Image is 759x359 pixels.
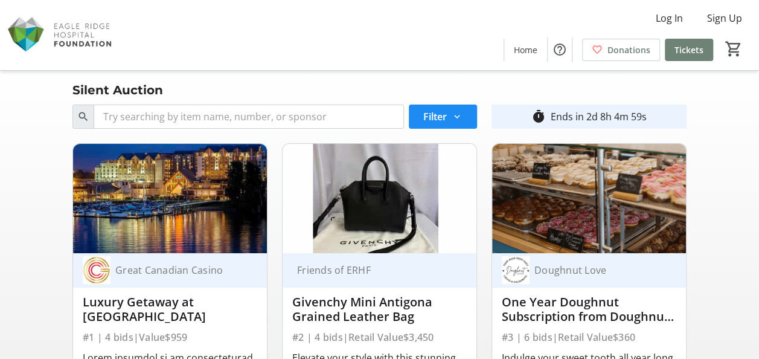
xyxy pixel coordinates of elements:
div: Silent Auction [65,80,170,100]
div: #2 | 4 bids | Retail Value $3,450 [292,329,467,346]
span: Sign Up [707,11,742,25]
img: Great Canadian Casino [83,256,110,284]
span: Filter [423,109,447,124]
span: Donations [607,44,650,56]
div: #3 | 6 bids | Retail Value $360 [502,329,676,346]
img: Givenchy Mini Antigona Grained Leather Bag [283,144,476,253]
span: Log In [656,11,683,25]
span: Tickets [674,44,703,56]
div: Great Canadian Casino [110,264,243,276]
a: Home [504,39,547,61]
mat-icon: timer_outline [531,109,546,124]
img: Eagle Ridge Hospital Foundation's Logo [7,5,115,65]
span: Home [514,44,537,56]
button: Sign Up [697,8,752,28]
div: Ends in 2d 8h 4m 59s [551,109,647,124]
a: Tickets [665,39,713,61]
div: Doughnut Love [530,264,662,276]
div: Friends of ERHF [292,264,452,276]
div: One Year Doughnut Subscription from Doughnut Love [502,295,676,324]
button: Cart [723,38,745,60]
button: Log In [646,8,693,28]
button: Filter [409,105,477,129]
button: Help [548,37,572,62]
img: Doughnut Love [502,256,530,284]
div: #1 | 4 bids | Value $959 [83,329,257,346]
div: Givenchy Mini Antigona Grained Leather Bag [292,295,467,324]
input: Try searching by item name, number, or sponsor [94,105,404,129]
img: One Year Doughnut Subscription from Doughnut Love [492,144,686,253]
a: Donations [582,39,660,61]
div: Luxury Getaway at [GEOGRAPHIC_DATA] [83,295,257,324]
img: Luxury Getaway at River Rock Casino Resort [73,144,267,253]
